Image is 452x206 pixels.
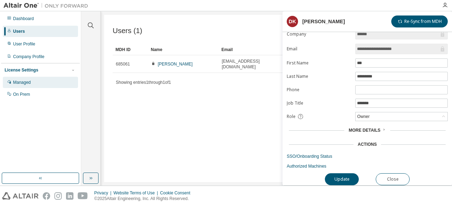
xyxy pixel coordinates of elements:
[358,142,377,147] div: Actions
[287,31,351,37] label: Company
[376,173,410,185] button: Close
[287,87,351,93] label: Phone
[391,15,448,27] button: Re-Sync from MDH
[2,192,38,200] img: altair_logo.svg
[116,61,130,67] span: 685061
[356,113,370,120] div: Owner
[113,27,142,35] span: Users (1)
[287,114,296,119] span: Role
[116,80,171,85] span: Showing entries 1 through 1 of 1
[287,154,448,159] a: SSO/Onboarding Status
[151,44,216,55] div: Name
[94,190,113,196] div: Privacy
[356,112,447,121] div: Owner
[222,58,286,70] span: [EMAIL_ADDRESS][DOMAIN_NAME]
[13,54,44,60] div: Company Profile
[287,163,448,169] a: Authorized Machines
[13,80,31,85] div: Managed
[287,74,351,79] label: Last Name
[13,41,35,47] div: User Profile
[113,190,160,196] div: Website Terms of Use
[115,44,145,55] div: MDH ID
[13,29,25,34] div: Users
[325,173,359,185] button: Update
[13,16,34,21] div: Dashboard
[287,60,351,66] label: First Name
[160,190,194,196] div: Cookie Consent
[66,192,73,200] img: linkedin.svg
[349,128,380,133] span: More Details
[158,62,193,67] a: [PERSON_NAME]
[78,192,88,200] img: youtube.svg
[54,192,62,200] img: instagram.svg
[287,46,351,52] label: Email
[5,67,38,73] div: License Settings
[94,196,195,202] p: © 2025 Altair Engineering, Inc. All Rights Reserved.
[13,92,30,97] div: On Prem
[4,2,92,9] img: Altair One
[287,100,351,106] label: Job Title
[43,192,50,200] img: facebook.svg
[302,19,345,24] div: [PERSON_NAME]
[287,16,298,27] div: DK
[221,44,286,55] div: Email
